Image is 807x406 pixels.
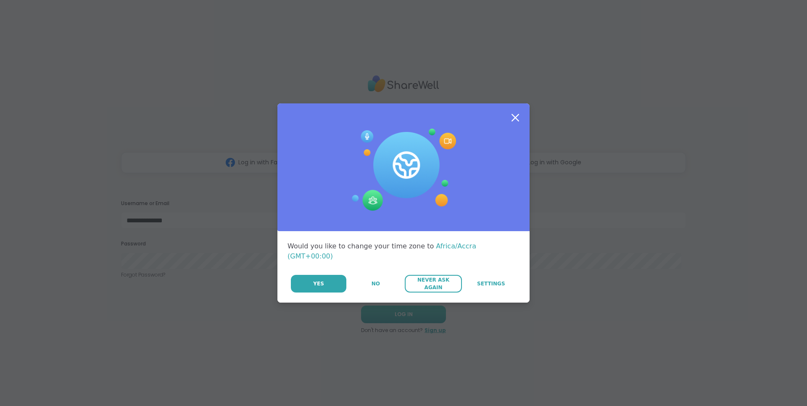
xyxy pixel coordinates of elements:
[463,275,520,293] a: Settings
[287,241,520,261] div: Would you like to change your time zone to
[405,275,462,293] button: Never Ask Again
[313,280,324,287] span: Yes
[287,242,476,260] span: Africa/Accra (GMT+00:00)
[351,129,456,211] img: Session Experience
[372,280,380,287] span: No
[477,280,505,287] span: Settings
[347,275,404,293] button: No
[409,276,457,291] span: Never Ask Again
[291,275,346,293] button: Yes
